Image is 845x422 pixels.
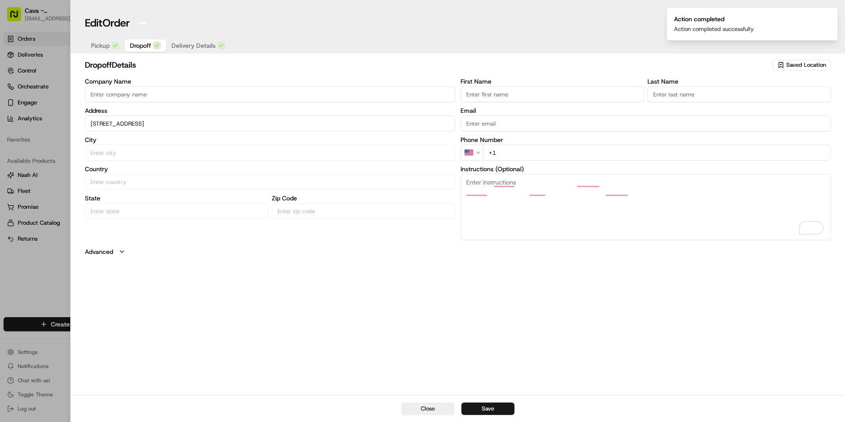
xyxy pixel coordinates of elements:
[85,78,455,84] label: Company Name
[73,161,76,168] span: •
[786,61,826,69] span: Saved Location
[483,145,831,161] input: Enter phone number
[773,59,831,71] button: Saved Location
[75,199,82,206] div: 💻
[40,84,145,93] div: Start new chat
[19,84,34,100] img: 1738778727109-b901c2ba-d612-49f7-a14d-d897ce62d23f
[78,137,96,144] span: [DATE]
[18,161,25,169] img: 1736555255976-a54dd68f-1ca7-489b-9aae-adbdc363a1c4
[85,203,268,219] input: Enter state
[71,194,145,210] a: 💻API Documentation
[85,247,113,256] label: Advanced
[85,16,130,30] h1: Edit
[9,84,25,100] img: 1736555255976-a54dd68f-1ca7-489b-9aae-adbdc363a1c4
[78,161,96,168] span: [DATE]
[85,247,831,256] button: Advanced
[461,78,644,84] label: First Name
[9,9,27,27] img: Nash
[461,166,831,172] label: Instructions (Optional)
[798,14,821,22] p: Order ID:
[103,16,130,30] span: Order
[272,195,455,201] label: Zip Code
[85,107,455,114] label: Address
[23,57,159,66] input: Got a question? Start typing here...
[461,174,831,240] textarea: To enrich screen reader interactions, please activate Accessibility in Grammarly extension settings
[85,174,455,190] input: Enter country
[5,194,71,210] a: 📗Knowledge Base
[150,87,161,98] button: Start new chat
[272,203,455,219] input: Enter zip code
[85,195,268,201] label: State
[18,198,68,207] span: Knowledge Base
[62,219,107,226] a: Powered byPylon
[84,198,142,207] span: API Documentation
[9,153,23,167] img: Liam S.
[85,145,455,161] input: Enter city
[798,24,827,32] p: Created At:
[461,403,514,415] button: Save
[647,86,831,102] input: Enter last name
[27,137,72,144] span: [PERSON_NAME]
[9,115,59,122] div: Past conversations
[27,161,72,168] span: [PERSON_NAME]
[88,219,107,226] span: Pylon
[461,137,831,143] label: Phone Number
[85,86,455,102] input: Enter company name
[461,115,831,131] input: Enter email
[40,93,122,100] div: We're available if you need us!
[18,138,25,145] img: 1736555255976-a54dd68f-1ca7-489b-9aae-adbdc363a1c4
[9,129,23,143] img: Angelique Valdez
[9,35,161,50] p: Welcome 👋
[85,115,455,131] input: Enter address
[401,403,454,415] button: Close
[461,86,644,102] input: Enter first name
[171,41,216,50] span: Delivery Details
[9,199,16,206] div: 📗
[85,166,455,172] label: Country
[461,107,831,114] label: Email
[73,137,76,144] span: •
[85,59,771,71] h2: dropoff Details
[91,41,110,50] span: Pickup
[647,78,831,84] label: Last Name
[85,137,455,143] label: City
[130,41,151,50] span: Dropoff
[137,113,161,124] button: See all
